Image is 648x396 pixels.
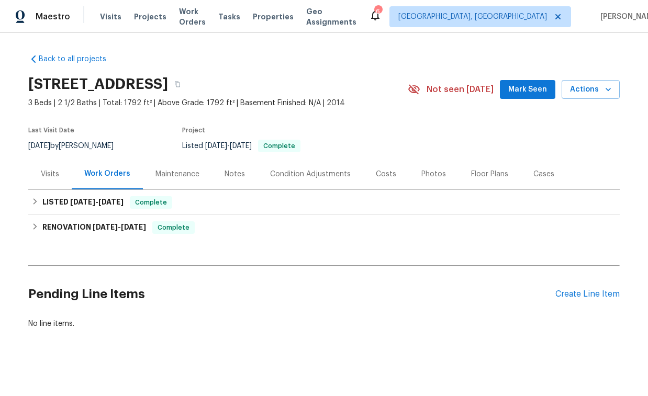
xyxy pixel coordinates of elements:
[376,169,396,179] div: Costs
[230,142,252,150] span: [DATE]
[153,222,194,233] span: Complete
[225,169,245,179] div: Notes
[42,221,146,234] h6: RENOVATION
[182,127,205,133] span: Project
[179,6,206,27] span: Work Orders
[84,168,130,179] div: Work Orders
[28,190,620,215] div: LISTED [DATE]-[DATE]Complete
[155,169,199,179] div: Maintenance
[28,215,620,240] div: RENOVATION [DATE]-[DATE]Complete
[253,12,294,22] span: Properties
[93,223,118,231] span: [DATE]
[28,127,74,133] span: Last Visit Date
[218,13,240,20] span: Tasks
[134,12,166,22] span: Projects
[500,80,555,99] button: Mark Seen
[421,169,446,179] div: Photos
[70,198,95,206] span: [DATE]
[427,84,494,95] span: Not seen [DATE]
[28,54,129,64] a: Back to all projects
[28,79,168,89] h2: [STREET_ADDRESS]
[93,223,146,231] span: -
[121,223,146,231] span: [DATE]
[182,142,300,150] span: Listed
[28,98,408,108] span: 3 Beds | 2 1/2 Baths | Total: 1792 ft² | Above Grade: 1792 ft² | Basement Finished: N/A | 2014
[270,169,351,179] div: Condition Adjustments
[562,80,620,99] button: Actions
[471,169,508,179] div: Floor Plans
[28,319,620,329] div: No line items.
[28,270,555,319] h2: Pending Line Items
[131,197,171,208] span: Complete
[168,75,187,94] button: Copy Address
[42,196,124,209] h6: LISTED
[28,140,126,152] div: by [PERSON_NAME]
[570,83,611,96] span: Actions
[259,143,299,149] span: Complete
[306,6,356,27] span: Geo Assignments
[374,6,382,17] div: 6
[205,142,252,150] span: -
[100,12,121,22] span: Visits
[398,12,547,22] span: [GEOGRAPHIC_DATA], [GEOGRAPHIC_DATA]
[28,142,50,150] span: [DATE]
[205,142,227,150] span: [DATE]
[98,198,124,206] span: [DATE]
[70,198,124,206] span: -
[508,83,547,96] span: Mark Seen
[36,12,70,22] span: Maestro
[533,169,554,179] div: Cases
[555,289,620,299] div: Create Line Item
[41,169,59,179] div: Visits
